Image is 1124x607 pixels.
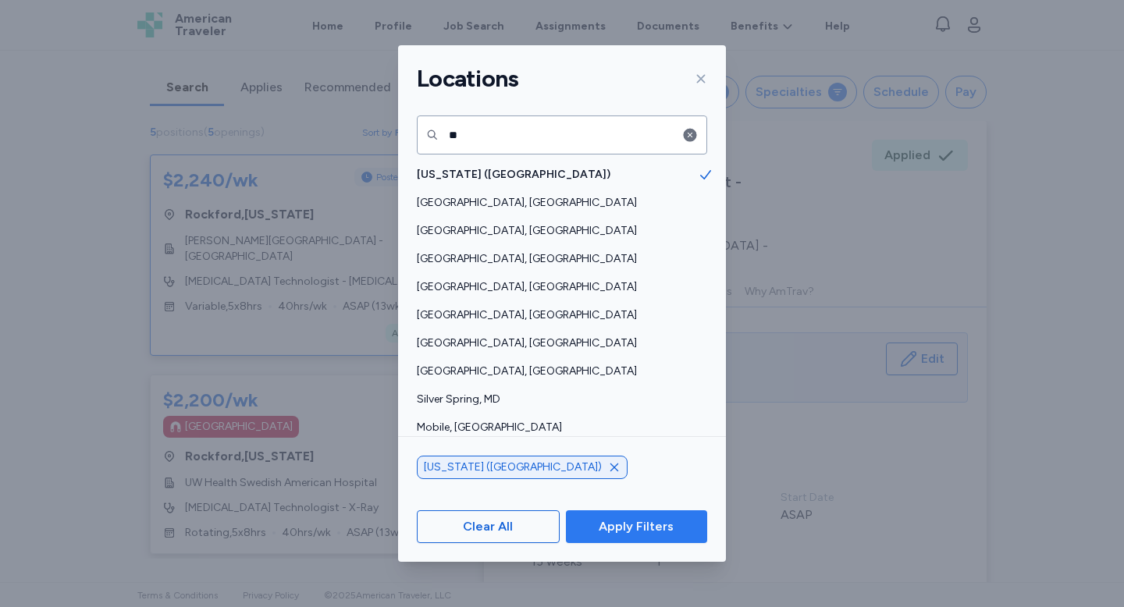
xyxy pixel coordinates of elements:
[417,64,518,94] h1: Locations
[417,167,698,183] span: [US_STATE] ([GEOGRAPHIC_DATA])
[417,251,698,267] span: [GEOGRAPHIC_DATA], [GEOGRAPHIC_DATA]
[417,279,698,295] span: [GEOGRAPHIC_DATA], [GEOGRAPHIC_DATA]
[417,510,560,543] button: Clear All
[463,517,513,536] span: Clear All
[417,307,698,323] span: [GEOGRAPHIC_DATA], [GEOGRAPHIC_DATA]
[417,223,698,239] span: [GEOGRAPHIC_DATA], [GEOGRAPHIC_DATA]
[417,392,698,407] span: Silver Spring, MD
[417,195,698,211] span: [GEOGRAPHIC_DATA], [GEOGRAPHIC_DATA]
[417,335,698,351] span: [GEOGRAPHIC_DATA], [GEOGRAPHIC_DATA]
[566,510,707,543] button: Apply Filters
[417,364,698,379] span: [GEOGRAPHIC_DATA], [GEOGRAPHIC_DATA]
[599,517,674,536] span: Apply Filters
[424,460,602,475] span: [US_STATE] ([GEOGRAPHIC_DATA])
[417,420,698,435] span: Mobile, [GEOGRAPHIC_DATA]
